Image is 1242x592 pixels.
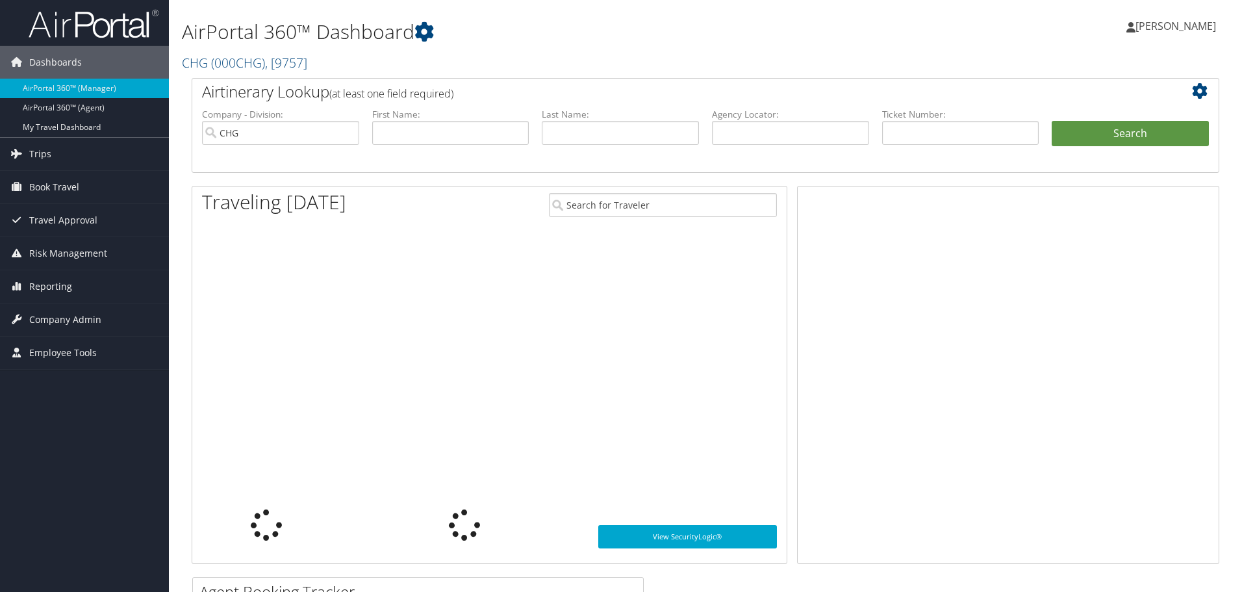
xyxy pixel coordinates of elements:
h1: Traveling [DATE] [202,188,346,216]
span: Company Admin [29,303,101,336]
label: Last Name: [542,108,699,121]
span: Book Travel [29,171,79,203]
a: CHG [182,54,307,71]
span: (at least one field required) [329,86,453,101]
button: Search [1052,121,1209,147]
label: First Name: [372,108,529,121]
span: Travel Approval [29,204,97,237]
h1: AirPortal 360™ Dashboard [182,18,880,45]
span: Dashboards [29,46,82,79]
label: Company - Division: [202,108,359,121]
a: [PERSON_NAME] [1126,6,1229,45]
a: View SecurityLogic® [598,525,777,548]
input: Search for Traveler [549,193,777,217]
label: Agency Locator: [712,108,869,121]
span: Risk Management [29,237,107,270]
span: Employee Tools [29,337,97,369]
span: Trips [29,138,51,170]
span: [PERSON_NAME] [1135,19,1216,33]
label: Ticket Number: [882,108,1039,121]
h2: Airtinerary Lookup [202,81,1123,103]
span: , [ 9757 ] [265,54,307,71]
span: ( 000CHG ) [211,54,265,71]
span: Reporting [29,270,72,303]
img: airportal-logo.png [29,8,158,39]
